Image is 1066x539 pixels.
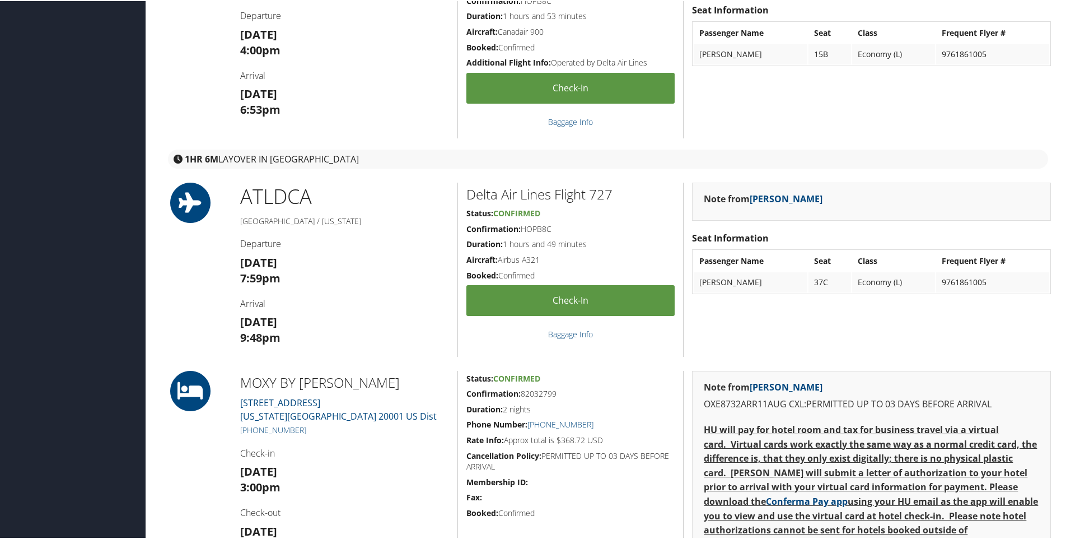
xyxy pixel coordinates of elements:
a: Baggage Info [548,115,593,126]
h5: Operated by Delta Air Lines [466,56,675,67]
td: 9761861005 [936,43,1049,63]
strong: Booked: [466,269,498,280]
strong: Seat Information [692,3,769,15]
td: Economy (L) [852,271,936,291]
th: Passenger Name [694,22,807,42]
strong: [DATE] [240,313,277,328]
h5: PERMITTED UP TO 03 DAYS BEFORE ARRIVAL [466,449,675,471]
h4: Arrival [240,68,449,81]
a: Check-in [466,72,675,103]
a: [PHONE_NUMBER] [527,418,593,429]
strong: Status: [466,207,493,217]
h5: 82032799 [466,387,675,398]
strong: Confirmation: [466,387,521,398]
strong: Aircraft: [466,253,498,264]
h5: Canadair 900 [466,25,675,36]
h5: 2 nights [466,403,675,414]
strong: Additional Flight Info: [466,56,551,67]
strong: 3:00pm [240,478,280,494]
strong: [DATE] [240,463,277,478]
strong: 6:53pm [240,101,280,116]
h5: Confirmed [466,41,675,52]
h2: MOXY BY [PERSON_NAME] [240,372,449,391]
td: Economy (L) [852,43,936,63]
h5: Approx total is $368.72 USD [466,434,675,445]
strong: 4:00pm [240,41,280,57]
strong: [DATE] [240,254,277,269]
a: [STREET_ADDRESS][US_STATE][GEOGRAPHIC_DATA] 20001 US Dist [240,396,437,421]
strong: Aircraft: [466,25,498,36]
span: Confirmed [493,372,540,383]
a: Conferma Pay app [766,494,848,507]
strong: Seat Information [692,231,769,243]
strong: Rate Info: [466,434,504,444]
strong: Note from [704,380,822,392]
h1: ATL DCA [240,182,449,210]
th: Class [852,250,936,270]
h5: HOPB8C [466,222,675,234]
strong: Phone Number: [466,418,527,429]
a: [PERSON_NAME] [750,192,822,204]
th: Frequent Flyer # [936,22,1049,42]
strong: Duration: [466,10,503,20]
a: [PHONE_NUMBER] [240,424,306,434]
strong: Membership ID: [466,476,528,486]
strong: [DATE] [240,523,277,538]
a: [PERSON_NAME] [750,380,822,392]
h2: Delta Air Lines Flight 727 [466,184,675,203]
h5: Confirmed [466,507,675,518]
th: Class [852,22,936,42]
h4: Departure [240,8,449,21]
th: Seat [808,250,850,270]
strong: Fax: [466,491,482,501]
strong: 9:48pm [240,329,280,344]
td: 37C [808,271,850,291]
strong: Confirmation: [466,222,521,233]
th: Passenger Name [694,250,807,270]
strong: Status: [466,372,493,383]
h4: Check-out [240,505,449,518]
h5: Airbus A321 [466,253,675,264]
strong: Booked: [466,507,498,517]
h5: [GEOGRAPHIC_DATA] / [US_STATE] [240,215,449,226]
span: Confirmed [493,207,540,217]
a: Baggage Info [548,328,593,338]
strong: [DATE] [240,26,277,41]
td: 9761861005 [936,271,1049,291]
td: [PERSON_NAME] [694,271,807,291]
strong: Duration: [466,238,503,248]
strong: Note from [704,192,822,204]
p: OXE8732ARR11AUG CXL:PERMITTED UP TO 03 DAYS BEFORE ARRIVAL [704,396,1039,411]
h4: Check-in [240,446,449,458]
th: Seat [808,22,850,42]
h5: Confirmed [466,269,675,280]
td: [PERSON_NAME] [694,43,807,63]
h5: 1 hours and 49 minutes [466,238,675,249]
div: layover in [GEOGRAPHIC_DATA] [168,148,1048,168]
strong: Duration: [466,403,503,413]
h5: 1 hours and 53 minutes [466,10,675,21]
strong: Booked: [466,41,498,52]
h4: Departure [240,236,449,249]
h4: Arrival [240,296,449,309]
a: Check-in [466,284,675,315]
td: 15B [808,43,850,63]
strong: Cancellation Policy: [466,449,541,460]
th: Frequent Flyer # [936,250,1049,270]
strong: [DATE] [240,85,277,100]
strong: 7:59pm [240,269,280,285]
strong: 1HR 6M [185,152,218,164]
